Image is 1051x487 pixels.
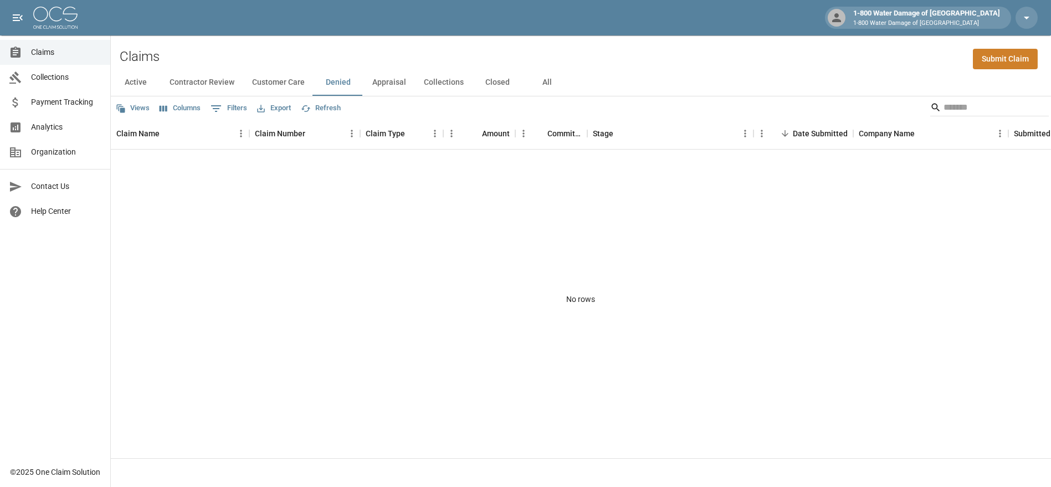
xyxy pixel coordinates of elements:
button: Sort [777,126,793,141]
div: Claim Name [116,118,160,149]
span: Payment Tracking [31,96,101,108]
button: Collections [415,69,473,96]
span: Help Center [31,206,101,217]
button: Appraisal [363,69,415,96]
button: Closed [473,69,522,96]
img: ocs-logo-white-transparent.png [33,7,78,29]
div: Claim Type [366,118,405,149]
div: Claim Name [111,118,249,149]
button: Menu [737,125,753,142]
div: No rows [111,150,1051,449]
button: Menu [233,125,249,142]
button: Menu [427,125,443,142]
span: Collections [31,71,101,83]
button: Sort [160,126,175,141]
div: Committed Amount [547,118,582,149]
div: © 2025 One Claim Solution [10,467,100,478]
div: Company Name [853,118,1008,149]
button: Active [111,69,161,96]
button: Select columns [157,100,203,117]
div: Committed Amount [515,118,587,149]
div: Claim Type [360,118,443,149]
h2: Claims [120,49,160,65]
div: Amount [443,118,515,149]
button: Sort [466,126,482,141]
button: Sort [915,126,930,141]
button: Menu [515,125,532,142]
div: Amount [482,118,510,149]
button: Customer Care [243,69,314,96]
button: Sort [405,126,421,141]
div: Claim Number [255,118,305,149]
div: Stage [593,118,613,149]
button: Sort [305,126,321,141]
button: Sort [613,126,629,141]
span: Claims [31,47,101,58]
div: Date Submitted [753,118,853,149]
p: 1-800 Water Damage of [GEOGRAPHIC_DATA] [853,19,1000,28]
button: Menu [753,125,770,142]
div: 1-800 Water Damage of [GEOGRAPHIC_DATA] [849,8,1004,28]
button: All [522,69,572,96]
div: dynamic tabs [111,69,1051,96]
button: Show filters [208,100,250,117]
span: Organization [31,146,101,158]
button: Menu [443,125,460,142]
div: Date Submitted [793,118,848,149]
div: Stage [587,118,753,149]
button: open drawer [7,7,29,29]
span: Contact Us [31,181,101,192]
div: Company Name [859,118,915,149]
button: Sort [532,126,547,141]
a: Submit Claim [973,49,1038,69]
span: Analytics [31,121,101,133]
div: Claim Number [249,118,360,149]
button: Export [254,100,294,117]
button: Contractor Review [161,69,243,96]
button: Menu [344,125,360,142]
button: Refresh [298,100,344,117]
button: Views [113,100,152,117]
button: Menu [992,125,1008,142]
div: Search [930,99,1049,119]
button: Denied [314,69,363,96]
